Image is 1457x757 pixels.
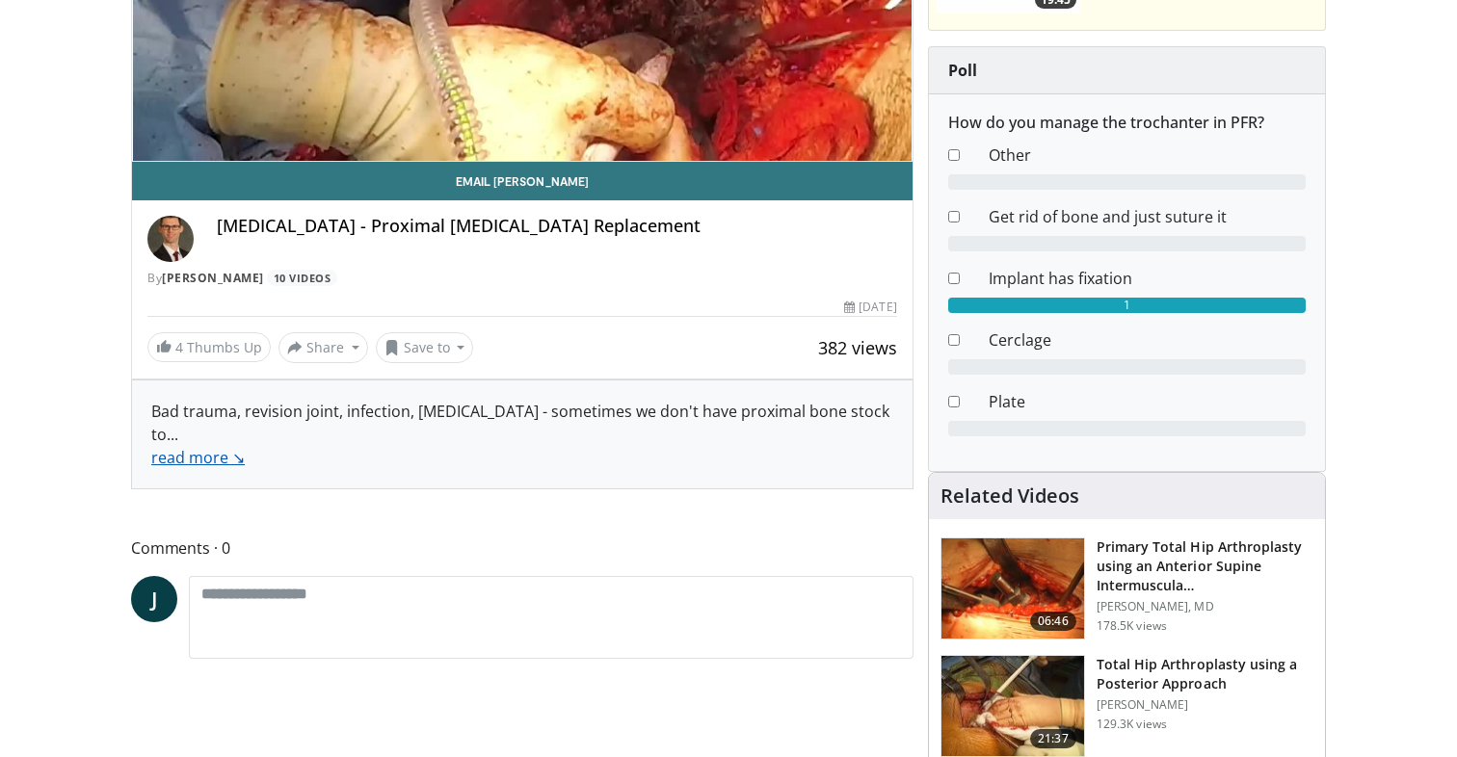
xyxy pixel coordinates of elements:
a: 21:37 Total Hip Arthroplasty using a Posterior Approach [PERSON_NAME] 129.3K views [940,655,1313,757]
a: 10 Videos [267,270,337,286]
img: 286987_0000_1.png.150x105_q85_crop-smart_upscale.jpg [941,656,1084,756]
img: 263423_3.png.150x105_q85_crop-smart_upscale.jpg [941,538,1084,639]
span: Comments 0 [131,535,914,561]
h4: [MEDICAL_DATA] - Proximal [MEDICAL_DATA] Replacement [217,216,897,237]
dd: Implant has fixation [974,267,1320,290]
p: [PERSON_NAME], MD [1097,599,1313,614]
button: Share [278,332,368,363]
h3: Primary Total Hip Arthroplasty using an Anterior Supine Intermuscula… [1097,537,1313,595]
img: Avatar [147,216,194,262]
p: 178.5K views [1097,618,1167,634]
div: Bad trauma, revision joint, infection, [MEDICAL_DATA] - sometimes we don't have proximal bone sto... [151,400,893,469]
p: [PERSON_NAME] [1097,697,1313,713]
span: 21:37 [1030,729,1076,748]
button: Save to [376,332,474,363]
dd: Other [974,144,1320,167]
a: read more ↘ [151,447,245,468]
span: 06:46 [1030,612,1076,631]
strong: Poll [948,60,977,81]
h6: How do you manage the trochanter in PFR? [948,114,1306,132]
dd: Cerclage [974,328,1320,352]
h3: Total Hip Arthroplasty using a Posterior Approach [1097,655,1313,693]
a: Email [PERSON_NAME] [132,162,913,200]
a: 4 Thumbs Up [147,332,271,362]
span: 382 views [818,336,897,359]
span: 4 [175,338,183,356]
p: 129.3K views [1097,717,1167,732]
div: 1 [948,298,1306,313]
a: 06:46 Primary Total Hip Arthroplasty using an Anterior Supine Intermuscula… [PERSON_NAME], MD 178... [940,537,1313,640]
span: ... [151,424,245,468]
dd: Plate [974,390,1320,413]
div: [DATE] [844,299,896,316]
a: J [131,576,177,622]
h4: Related Videos [940,484,1079,508]
a: [PERSON_NAME] [162,270,264,286]
dd: Get rid of bone and just suture it [974,205,1320,228]
div: By [147,270,897,287]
